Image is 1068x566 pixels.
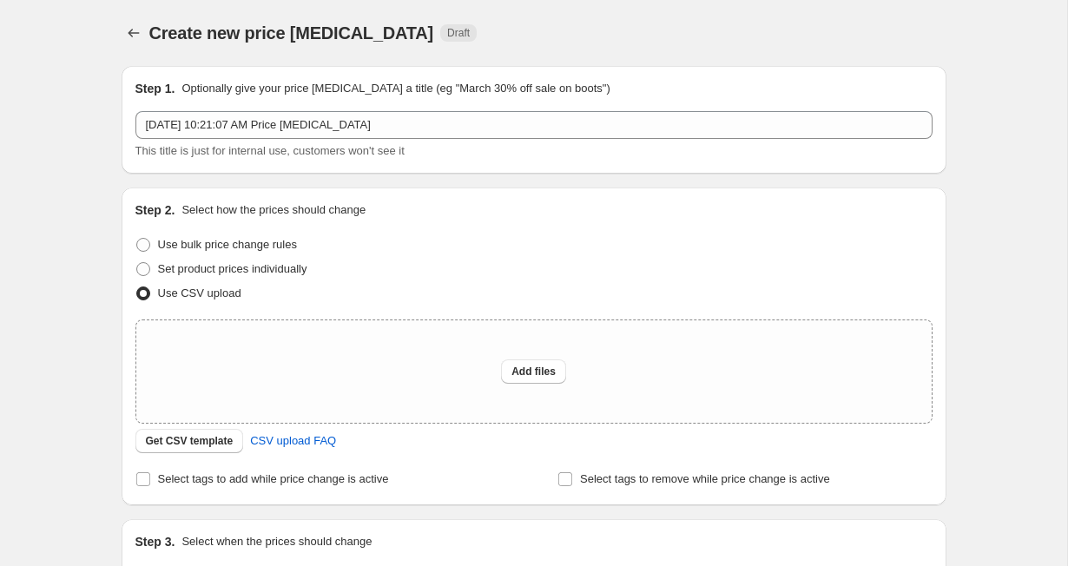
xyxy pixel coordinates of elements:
button: Get CSV template [135,429,244,453]
h2: Step 2. [135,201,175,219]
p: Select when the prices should change [181,533,372,550]
a: CSV upload FAQ [240,427,346,455]
span: Add files [511,365,556,378]
input: 30% off holiday sale [135,111,933,139]
span: Get CSV template [146,434,234,448]
button: Add files [501,359,566,384]
span: Select tags to remove while price change is active [580,472,830,485]
button: Price change jobs [122,21,146,45]
span: Select tags to add while price change is active [158,472,389,485]
h2: Step 3. [135,533,175,550]
span: Use CSV upload [158,286,241,299]
span: Use bulk price change rules [158,238,297,251]
p: Optionally give your price [MEDICAL_DATA] a title (eg "March 30% off sale on boots") [181,80,610,97]
span: Draft [447,26,470,40]
span: Create new price [MEDICAL_DATA] [149,23,434,43]
p: Select how the prices should change [181,201,366,219]
span: Set product prices individually [158,262,307,275]
h2: Step 1. [135,80,175,97]
span: CSV upload FAQ [250,432,336,450]
span: This title is just for internal use, customers won't see it [135,144,405,157]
